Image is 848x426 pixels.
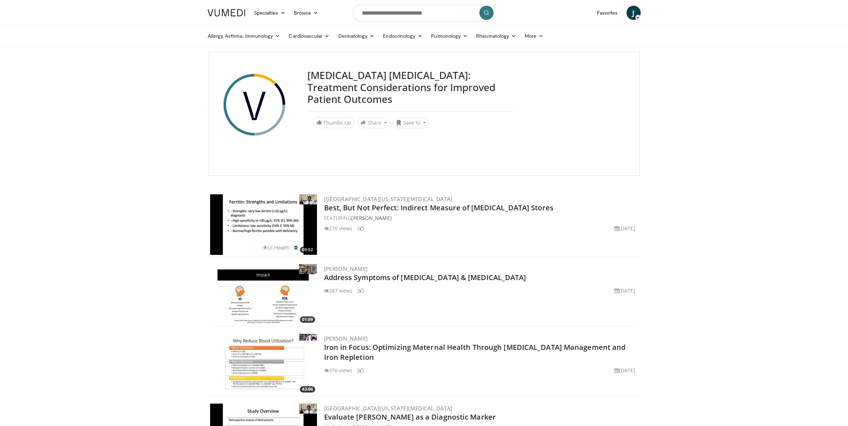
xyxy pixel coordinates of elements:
[357,287,364,294] li: 2
[210,264,317,325] a: 01:09
[334,29,379,43] a: Dermatology
[210,264,317,325] img: Address Symptoms of Iron Deficiency & Anemia
[472,29,520,43] a: Rheumatology
[313,117,354,128] a: Thumbs Up
[300,386,315,393] span: 43:06
[522,69,629,158] iframe: Advertisement
[300,247,315,253] span: 09:52
[357,225,364,232] li: 1
[614,225,635,232] li: [DATE]
[351,215,391,221] a: [PERSON_NAME]
[357,367,364,374] li: 2
[614,287,635,294] li: [DATE]
[324,214,638,222] div: FEATURING
[324,195,453,203] a: [GEOGRAPHIC_DATA][US_STATE][MEDICAL_DATA]
[379,29,427,43] a: Endocrinology
[307,69,514,105] h3: [MEDICAL_DATA] [MEDICAL_DATA]: Treatment Considerations for Improved Patient Outcomes
[324,225,353,232] li: 270 views
[284,29,334,43] a: Cardiovascular
[324,287,353,294] li: 287 views
[324,412,496,422] a: Evaluate [PERSON_NAME] as a Diagnostic Marker
[393,117,429,128] button: Save to
[210,334,317,394] a: 43:06
[427,29,472,43] a: Pulmonology
[626,6,641,20] a: J
[324,273,526,282] a: Address Symptoms of [MEDICAL_DATA] & [MEDICAL_DATA]
[520,29,548,43] a: More
[324,342,626,362] a: Iron in Focus: Optimizing Maternal Health Through [MEDICAL_DATA] Management and Iron Repletion
[300,316,315,323] span: 01:09
[210,194,317,255] img: 62d456fa-dd99-42fd-bafc-7703af363c3b.300x170_q85_crop-smart_upscale.jpg
[593,6,622,20] a: Favorites
[324,405,453,412] a: [GEOGRAPHIC_DATA][US_STATE][MEDICAL_DATA]
[208,9,245,16] img: VuMedi Logo
[324,335,368,342] a: [PERSON_NAME]
[210,194,317,255] a: 09:52
[353,4,495,21] input: Search topics, interventions
[324,203,553,212] a: Best, But Not Perfect: Indirect Measure of [MEDICAL_DATA] Stores
[357,117,390,128] button: Share
[614,367,635,374] li: [DATE]
[324,367,353,374] li: 370 views
[290,6,322,20] a: Browse
[203,29,285,43] a: Allergy, Asthma, Immunology
[250,6,290,20] a: Specialties
[324,265,368,272] a: [PERSON_NAME]
[210,334,317,394] img: d780a250-6d99-47f5-8aa9-2df3fe894382.300x170_q85_crop-smart_upscale.jpg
